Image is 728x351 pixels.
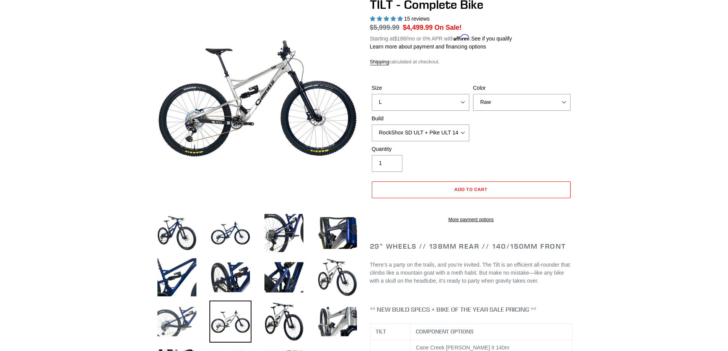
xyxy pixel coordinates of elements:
img: Load image into Gallery viewer, TILT - Complete Bike [156,212,198,254]
span: Affirm [454,34,470,41]
div: calculated at checkout. [370,58,572,66]
img: Load image into Gallery viewer, TILT - Complete Bike [316,301,358,343]
img: Load image into Gallery viewer, TILT - Complete Bike [263,212,305,254]
span: 5.00 stars [370,16,404,22]
a: Shipping [370,59,389,65]
span: 15 reviews [404,16,430,22]
span: Add to cart [454,186,488,192]
label: Size [372,84,469,92]
img: Load image into Gallery viewer, TILT - Complete Bike [209,256,251,298]
img: Load image into Gallery viewer, TILT - Complete Bike [209,212,251,254]
s: $5,999.99 [370,24,400,31]
img: Load image into Gallery viewer, TILT - Complete Bike [156,256,198,298]
a: Learn more about payment and financing options [370,44,486,50]
img: Load image into Gallery viewer, TILT - Complete Bike [316,256,358,298]
p: There’s a party on the trails, and you’re invited. The Tilt is an efficient all-rounder that clim... [370,261,572,285]
th: COMPONENT OPTIONS [410,324,572,340]
label: Build [372,115,469,123]
th: TILT [370,324,410,340]
h2: 29" Wheels // 138mm Rear // 140/150mm Front [370,242,572,251]
a: See if you qualify - Learn more about Affirm Financing (opens in modal) [471,36,512,42]
button: Add to cart [372,181,571,198]
a: More payment options [372,216,571,223]
img: Load image into Gallery viewer, TILT - Complete Bike [263,301,305,343]
label: Color [473,84,571,92]
img: Load image into Gallery viewer, TILT - Complete Bike [209,301,251,343]
span: On Sale! [435,23,462,32]
img: Load image into Gallery viewer, TILT - Complete Bike [156,301,198,343]
h4: ** NEW BUILD SPECS + BIKE OF THE YEAR SALE PRICING ** [370,306,572,313]
span: $4,499.99 [403,24,433,31]
img: Load image into Gallery viewer, TILT - Complete Bike [263,256,305,298]
label: Quantity [372,145,469,153]
span: $188 [394,36,406,42]
img: Load image into Gallery viewer, TILT - Complete Bike [316,212,358,254]
p: Starting at /mo or 0% APR with . [370,33,512,43]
